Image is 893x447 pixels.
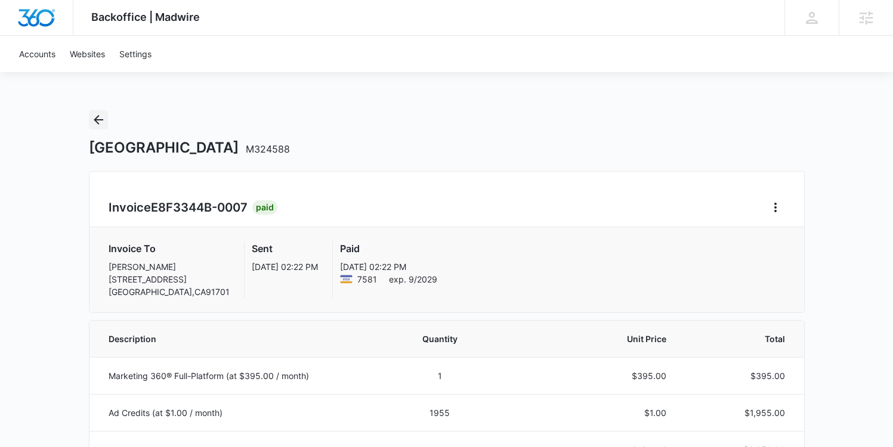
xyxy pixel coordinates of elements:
[109,370,373,382] p: Marketing 360® Full-Platform (at $395.00 / month)
[389,273,437,285] span: exp. 9/2029
[695,406,785,419] p: $1,955.00
[246,143,290,155] span: M324588
[252,260,318,273] p: [DATE] 02:22 PM
[12,36,63,72] a: Accounts
[112,36,159,72] a: Settings
[695,370,785,382] p: $395.00
[91,11,200,23] span: Backoffice | Madwire
[766,198,785,217] button: Home
[109,333,373,345] span: Description
[357,273,377,285] span: Visa ending with
[63,36,112,72] a: Websites
[252,200,277,215] div: Paid
[109,198,252,216] h2: Invoice
[388,357,493,394] td: 1
[340,260,437,273] p: [DATE] 02:22 PM
[151,200,248,215] span: E8F3344B-0007
[402,333,478,345] span: Quantity
[506,406,666,419] p: $1.00
[340,241,437,256] h3: Paid
[695,333,785,345] span: Total
[89,110,108,129] button: Back
[109,241,230,256] h3: Invoice To
[252,241,318,256] h3: Sent
[109,260,230,298] p: [PERSON_NAME] [STREET_ADDRESS] [GEOGRAPHIC_DATA] , CA 91701
[89,139,290,157] h1: [GEOGRAPHIC_DATA]
[506,370,666,382] p: $395.00
[109,406,373,419] p: Ad Credits (at $1.00 / month)
[506,333,666,345] span: Unit Price
[388,394,493,431] td: 1955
